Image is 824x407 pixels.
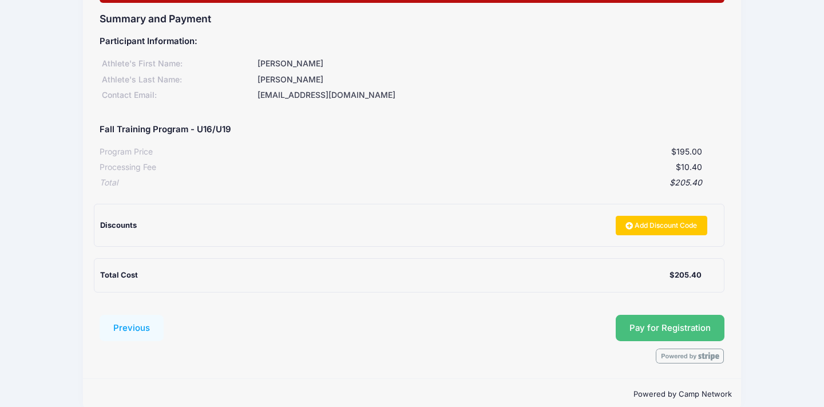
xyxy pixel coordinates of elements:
div: $10.40 [156,161,702,173]
div: Contact Email: [100,89,256,101]
button: Previous [100,315,164,341]
span: $195.00 [671,147,702,156]
div: Athlete's Last Name: [100,74,256,86]
div: $205.40 [118,177,702,189]
div: Athlete's First Name: [100,58,256,70]
div: Total Cost [100,270,669,281]
a: Add Discount Code [616,216,707,235]
h5: Participant Information: [100,37,724,47]
h3: Summary and Payment [100,13,724,25]
div: Program Price [100,146,153,158]
div: [PERSON_NAME] [256,58,724,70]
div: Total [100,177,118,189]
p: Powered by Camp Network [92,389,732,400]
h5: Fall Training Program - U16/U19 [100,125,231,135]
div: [PERSON_NAME] [256,74,724,86]
div: $205.40 [669,270,702,281]
span: Discounts [100,220,137,230]
button: Pay for Registration [616,315,724,341]
div: Processing Fee [100,161,156,173]
div: [EMAIL_ADDRESS][DOMAIN_NAME] [256,89,724,101]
